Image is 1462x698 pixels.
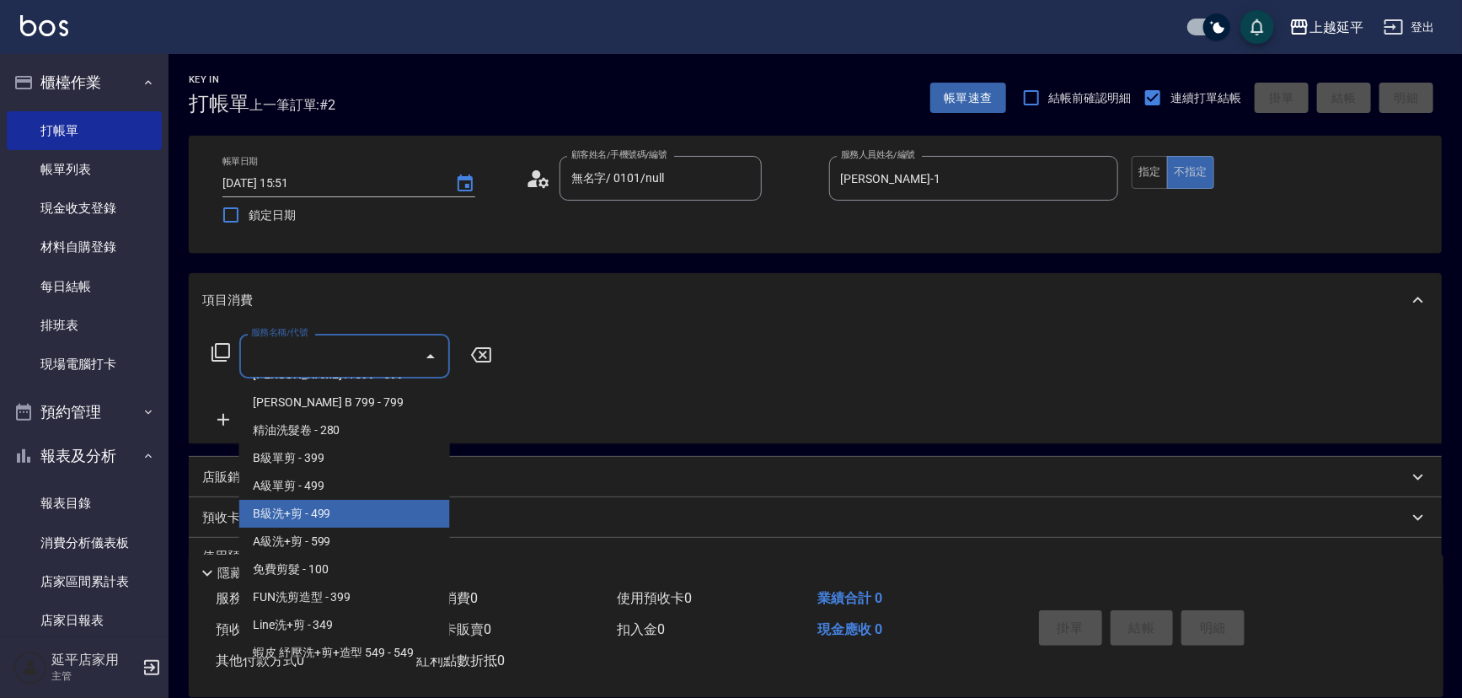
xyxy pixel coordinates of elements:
span: [PERSON_NAME] B 799 - 799 [239,389,450,416]
button: 櫃檯作業 [7,61,162,105]
p: 主管 [51,668,137,684]
button: 不指定 [1167,156,1214,189]
span: 業績合計 0 [817,590,882,606]
a: 打帳單 [7,111,162,150]
button: 上越延平 [1283,10,1370,45]
button: Choose date, selected date is 2025-09-19 [445,164,485,204]
label: 帳單日期 [222,155,258,168]
p: 隱藏業績明細 [217,565,293,583]
button: save [1240,10,1274,44]
div: 上越延平 [1309,17,1363,38]
span: 蝦皮 紓壓洗+剪+造型 549 - 549 [239,639,450,667]
button: 預約管理 [7,390,162,434]
a: 店家日報表 [7,601,162,640]
h3: 打帳單 [189,92,249,115]
span: B級單剪 - 399 [239,444,450,472]
img: Person [13,651,47,685]
div: 店販銷售 [189,457,1442,497]
a: 店家區間累計表 [7,562,162,601]
span: 結帳前確認明細 [1049,89,1132,107]
button: 帳單速查 [930,83,1006,114]
button: 指定 [1132,156,1168,189]
span: 連續打單結帳 [1170,89,1241,107]
span: FUN洗剪造型 - 399 [239,583,450,611]
span: 扣入金 0 [617,621,665,637]
span: 使用預收卡 0 [617,590,692,606]
label: 顧客姓名/手機號碼/編號 [571,148,667,161]
span: B級洗+剪 - 499 [239,500,450,528]
span: A級洗+剪 - 599 [239,528,450,556]
h2: Key In [189,74,249,85]
span: 鎖定日期 [249,207,296,224]
a: 現場電腦打卡 [7,345,162,384]
span: 其他付款方式 0 [216,652,304,668]
span: 精油洗髮卷 - 280 [239,416,450,444]
div: 項目消費 [189,273,1442,327]
a: 材料自購登錄 [7,228,162,266]
div: 預收卡販賣 [189,497,1442,538]
span: 服務消費 0 [216,590,277,606]
h5: 延平店家用 [51,652,137,668]
button: 登出 [1377,12,1442,43]
p: 預收卡販賣 [202,509,265,527]
img: Logo [20,15,68,36]
span: 會員卡販賣 0 [416,621,491,637]
label: 服務名稱/代號 [251,326,308,339]
span: 紅利點數折抵 0 [416,652,505,668]
p: 店販銷售 [202,469,253,486]
p: 項目消費 [202,292,253,309]
button: 報表及分析 [7,434,162,478]
div: 使用預收卡x1357 [189,538,1442,583]
span: A級單剪 - 499 [239,472,450,500]
span: 現金應收 0 [817,621,882,637]
a: 排班表 [7,306,162,345]
button: Close [417,343,444,370]
label: 服務人員姓名/編號 [841,148,915,161]
input: YYYY/MM/DD hh:mm [222,169,438,197]
a: 每日結帳 [7,267,162,306]
span: 預收卡販賣 0 [216,621,291,637]
a: 報表目錄 [7,484,162,523]
a: 消費分析儀表板 [7,523,162,562]
a: 帳單列表 [7,150,162,189]
p: 使用預收卡 [202,548,265,573]
a: 現金收支登錄 [7,189,162,228]
span: 上一筆訂單:#2 [249,94,336,115]
span: Line洗+剪 - 349 [239,611,450,639]
span: 免費剪髮 - 100 [239,556,450,583]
